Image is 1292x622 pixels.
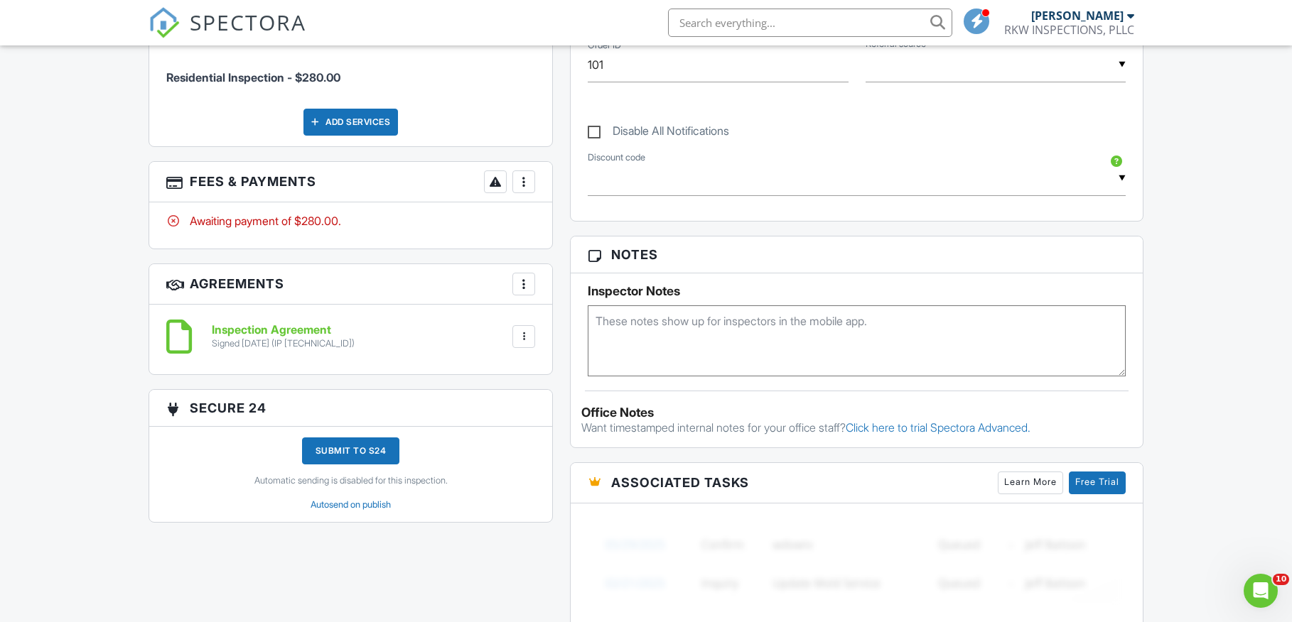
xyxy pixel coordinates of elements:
h3: Fees & Payments [149,162,552,202]
p: Want timestamped internal notes for your office staff? [581,420,1132,435]
span: 10 [1273,574,1289,585]
a: Learn More [998,471,1063,494]
iframe: Intercom live chat [1244,574,1278,608]
a: Automatic sending is disabled for this inspection. [254,475,448,486]
h3: Agreements [149,264,552,305]
img: blurred-tasks-251b60f19c3f713f9215ee2a18cbf2105fc2d72fcd585247cf5e9ec0c957c1dd.png [588,514,1126,613]
span: SPECTORA [190,7,306,37]
li: Service: Residential Inspection [166,44,535,97]
img: The Best Home Inspection Software - Spectora [149,7,180,38]
h3: Notes [571,236,1143,273]
label: Disable All Notifications [588,124,729,142]
span: Residential Inspection - $280.00 [166,70,340,84]
div: Awaiting payment of $280.00. [166,213,535,229]
a: Autosend on publish [311,499,391,510]
div: Add Services [303,109,398,136]
div: RKW INSPECTIONS, PLLC [1004,23,1134,37]
h6: Inspection Agreement [212,324,355,337]
h5: Inspector Notes [588,284,1126,298]
div: Office Notes [581,405,1132,420]
label: Discount code [588,151,645,164]
h3: Secure 24 [149,390,552,427]
a: Inspection Agreement Signed [DATE] (IP [TECHNICAL_ID]) [212,324,355,349]
div: Signed [DATE] (IP [TECHNICAL_ID]) [212,338,355,349]
span: Associated Tasks [611,473,749,492]
div: Submit to S24 [302,437,400,464]
label: Order ID [588,39,621,52]
a: Submit to S24 [302,437,400,475]
div: [PERSON_NAME] [1031,9,1124,23]
a: SPECTORA [149,19,306,49]
input: Search everything... [668,9,952,37]
a: Free Trial [1069,471,1126,494]
a: Click here to trial Spectora Advanced. [846,420,1030,435]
